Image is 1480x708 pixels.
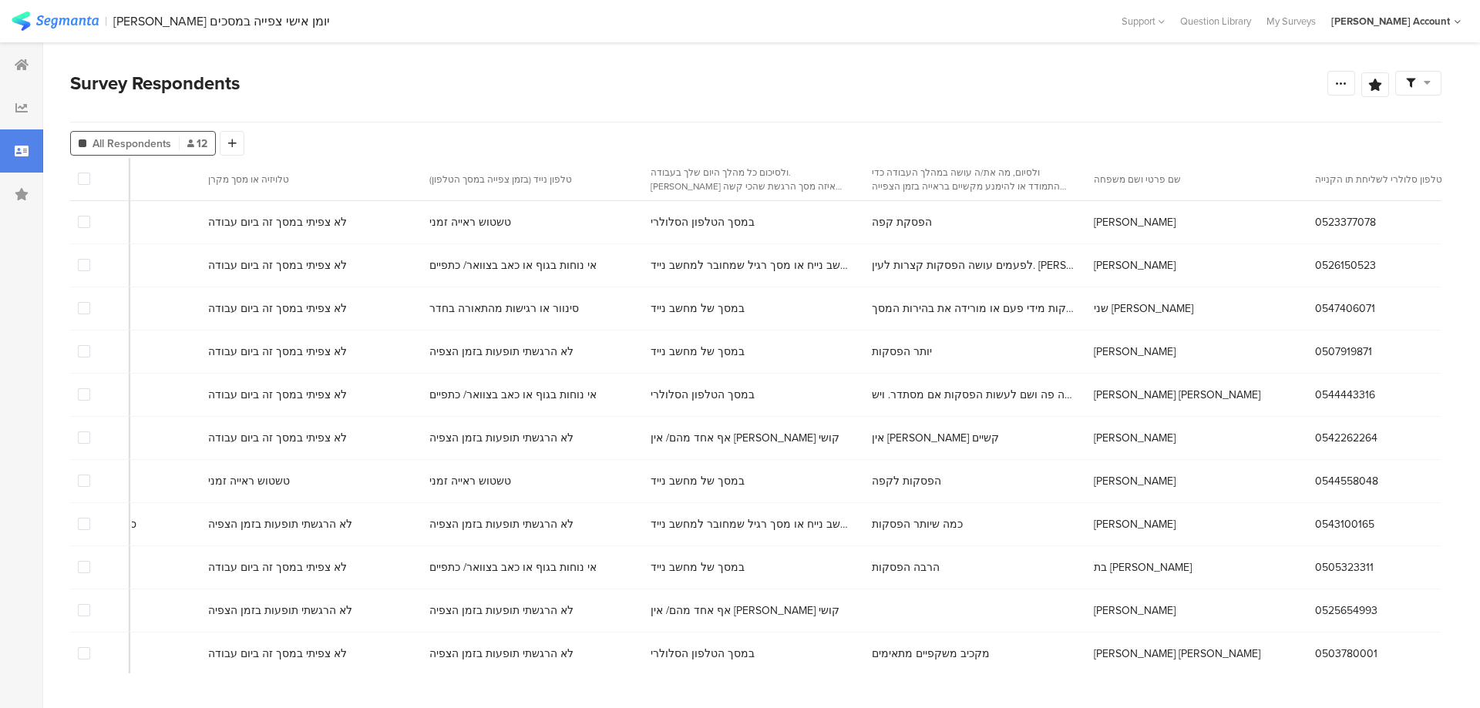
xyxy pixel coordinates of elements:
span: [PERSON_NAME] [1094,344,1176,360]
section: ולסיום, מה את/ה עושה במהלך העבודה כדי להתמודד או להימנע מקשיים בראייה בזמן הצפייה במסכים? [872,166,1067,193]
span: כמה שיותר הפסקות [872,516,963,532]
span: [PERSON_NAME] [1094,214,1176,230]
span: לא הרגשתי תופעות בזמן הצפיה [429,430,573,446]
span: אף אחד מהם/ אין [PERSON_NAME] קושי [651,430,839,446]
div: [PERSON_NAME] יומן אישי צפייה במסכים [113,14,330,29]
span: אי נוחות בגוף או כאב בצוואר/ כתפיים [429,387,597,403]
span: טשטוש ראייה זמני [208,473,290,489]
span: Survey Respondents [70,69,240,97]
span: במסך של מחשב נייד [651,300,745,317]
span: לא הרגשתי תופעות בזמן הצפיה [208,516,352,532]
span: במסך הטלפון הסלולרי [651,646,755,662]
span: [PERSON_NAME] [PERSON_NAME] [1094,646,1260,662]
span: יותר הפסקות [872,344,932,360]
span: אין [PERSON_NAME] קשיים [872,430,999,446]
span: 0547406071 [1315,300,1375,317]
span: [PERSON_NAME] [1094,602,1176,619]
span: [PERSON_NAME] [1094,516,1176,532]
span: 0503780001 [1315,646,1377,662]
span: במסך של מחשב נייד [651,559,745,575]
span: 0543100165 [1315,516,1374,532]
a: My Surveys [1259,14,1324,29]
span: לא צפיתי במסך זה ביום עבודה [208,257,347,273]
span: לא צפיתי במסך זה ביום עבודה [208,214,347,230]
span: לא הרגשתי תופעות בזמן הצפיה [208,602,352,619]
span: [PERSON_NAME] [PERSON_NAME] [1094,387,1260,403]
span: 0544443316 [1315,387,1375,403]
span: 0526150523 [1315,257,1376,273]
span: 0507919871 [1315,344,1372,360]
span: All Respondents [92,136,171,152]
a: Question Library [1172,14,1259,29]
span: 12 [187,136,207,152]
span: אי נוחות בגוף או כאב בצוואר/ כתפיים [429,257,597,273]
span: טשטוש ראייה זמני [429,214,511,230]
span: לפעמים עושה הפסקות קצרות לעין. [PERSON_NAME] לכמה שניות את המשקפיים. מנקה את העדשות [872,257,1074,273]
span: לא צפיתי במסך זה ביום עבודה [208,559,347,575]
div: [PERSON_NAME] Account [1331,14,1450,29]
div: Support [1122,9,1165,33]
span: במסך של מחשב נייד [651,344,745,360]
span: [PERSON_NAME] [1094,430,1176,446]
span: לא צפיתי במסך זה ביום עבודה [208,387,347,403]
section: ולסיכום כל מהלך היום שלך בעבודה. [PERSON_NAME] איזה מסך הרגשת שהכי קשה לך לצפות במהלך יום העבודה ... [651,166,846,193]
span: טשטוש ראייה זמני [429,473,511,489]
span: 0523377078 [1315,214,1376,230]
span: 0525654993 [1315,602,1377,619]
span: מקכיב משקפיים מתאימים [872,646,990,662]
span: [PERSON_NAME] [1094,473,1176,489]
span: הפסקת קפה [872,214,932,230]
section: טלפון נייד (בזמן צפייה במסך הטלפון) [429,173,624,186]
span: לא צפיתי במסך זה ביום עבודה [208,344,347,360]
span: במסך הטלפון הסלולרי [651,387,755,403]
span: אי נוחות בגוף או כאב בצוואר/ כתפיים [429,559,597,575]
span: לא הרגשתי תופעות בזמן הצפיה [429,516,573,532]
span: הפסקות לקפה [872,473,941,489]
span: במסך הטלפון הסלולרי [651,214,755,230]
span: מנסה פה ושם לעשות הפסקות אם מסתדר. ויש [PERSON_NAME] משקפים עם חוסם [PERSON_NAME] כחול [872,387,1074,403]
span: [PERSON_NAME] [1094,257,1176,273]
span: בת [PERSON_NAME] [1094,559,1192,575]
img: segmanta logo [12,12,99,31]
span: מסך של מחשב נייח או מסך רגיל שמחובר למחשב נייד [651,257,853,273]
span: במסך של מחשב נייד [651,473,745,489]
span: הרבה הפסקות [872,559,940,575]
span: לא צפיתי במסך זה ביום עבודה [208,300,347,317]
span: מסך של מחשב נייח או מסך רגיל שמחובר למחשב נייד [651,516,853,532]
span: לא צפיתי במסך זה ביום עבודה [208,430,347,446]
span: לא הרגשתי תופעות בזמן הצפיה [429,344,573,360]
span: לא צפיתי במסך זה ביום עבודה [208,646,347,662]
span: לא הרגשתי תופעות בזמן הצפיה [429,646,573,662]
section: שם פרטי ושם משפחה [1094,173,1289,186]
span: סינוור או רגישות מהתאורה בחדר [429,300,579,317]
span: אף אחד מהם/ אין [PERSON_NAME] קושי [651,602,839,619]
span: 0542262264 [1315,430,1377,446]
span: שני [PERSON_NAME] [1094,300,1193,317]
span: לוקחת הפסקות מידי פעם או מורידה את בהירות המסך. [872,300,1074,317]
div: | [105,12,107,30]
span: לא הרגשתי תופעות בזמן הצפיה [429,602,573,619]
span: 0505323311 [1315,559,1374,575]
section: טלויזיה או מסך מקרן [208,173,403,186]
span: 0544558048 [1315,473,1378,489]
